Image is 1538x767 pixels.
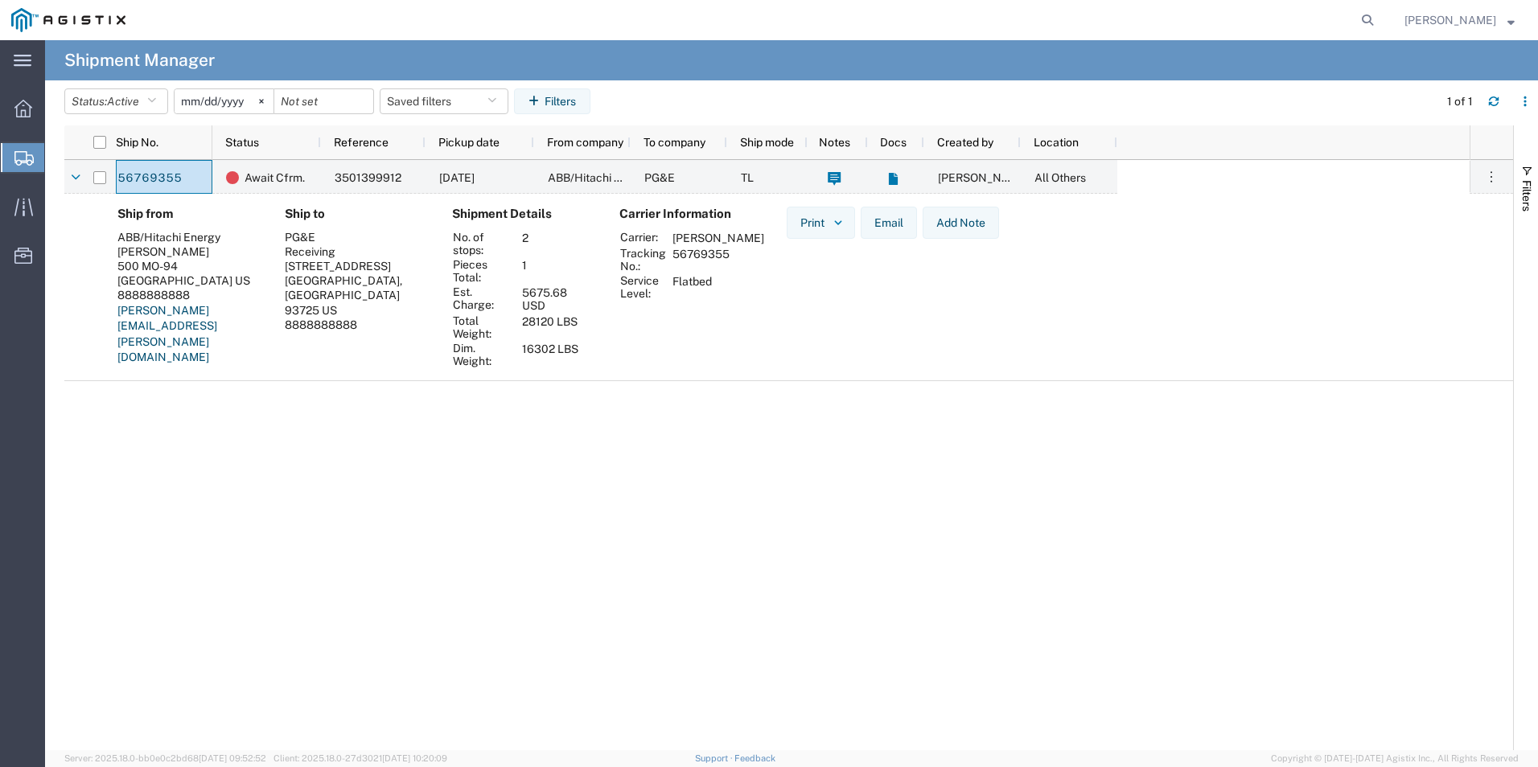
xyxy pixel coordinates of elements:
img: logo [11,8,125,32]
th: Dim. Weight: [452,341,516,368]
th: Pieces Total: [452,257,516,285]
div: [GEOGRAPHIC_DATA] US [117,273,259,288]
span: Reference [334,136,389,149]
td: 16302 LBS [516,341,594,368]
td: 5675.68 USD [516,285,594,314]
span: 3501399912 [335,171,401,184]
span: Ship mode [740,136,794,149]
img: dropdown [831,215,845,230]
input: Not set [175,89,273,113]
h4: Ship from [117,207,259,221]
span: Active [107,95,139,108]
td: 2 [516,230,594,257]
button: Filters [514,88,590,114]
span: Docs [880,136,907,149]
div: 8888888888 [285,318,426,332]
span: TL [741,171,754,184]
span: To company [644,136,705,149]
button: Add Note [923,207,999,239]
span: Filters [1520,180,1533,211]
span: Status [225,136,259,149]
div: [GEOGRAPHIC_DATA], [GEOGRAPHIC_DATA] 93725 US [285,273,426,318]
span: Created by [937,136,993,149]
span: Ship No. [116,136,158,149]
th: Tracking No.: [619,246,667,273]
span: Copyright © [DATE]-[DATE] Agistix Inc., All Rights Reserved [1271,752,1519,765]
div: PG&E [285,230,426,244]
span: Await Cfrm. [245,161,305,195]
h4: Shipment Details [452,207,594,221]
span: Robert Hall [938,171,1030,184]
button: Saved filters [380,88,508,114]
button: Status:Active [64,88,168,114]
span: From company [547,136,623,149]
input: Not set [274,89,373,113]
h4: Ship to [285,207,426,221]
h4: Carrier Information [619,207,748,221]
th: Service Level: [619,273,667,301]
div: [PERSON_NAME] [117,244,259,259]
div: ABB/Hitachi Energy [117,230,259,244]
span: Pickup date [438,136,500,149]
th: Total Weight: [452,314,516,341]
button: Email [861,207,917,239]
button: Print [787,207,855,239]
td: [PERSON_NAME] [667,230,770,246]
span: Location [1034,136,1079,149]
span: Server: 2025.18.0-bb0e0c2bd68 [64,753,266,763]
span: ABB/Hitachi Energy [548,171,651,184]
a: [PERSON_NAME][EMAIL_ADDRESS][PERSON_NAME][DOMAIN_NAME] [117,304,217,364]
span: PG&E [644,171,675,184]
div: 8888888888 [117,288,259,302]
td: 56769355 [667,246,770,273]
th: Est. Charge: [452,285,516,314]
span: 09/09/2025 [439,171,475,184]
span: [DATE] 10:20:09 [382,753,447,763]
td: 28120 LBS [516,314,594,341]
span: Notes [819,136,850,149]
span: Client: 2025.18.0-27d3021 [273,753,447,763]
div: 1 of 1 [1447,93,1475,110]
td: 1 [516,257,594,285]
th: Carrier: [619,230,667,246]
span: All Others [1034,171,1086,184]
div: 500 MO-94 [117,259,259,273]
a: Feedback [734,753,775,763]
div: Receiving [285,244,426,259]
a: Support [695,753,735,763]
h4: Shipment Manager [64,40,215,80]
span: [DATE] 09:52:52 [199,753,266,763]
a: 56769355 [117,166,183,191]
td: Flatbed [667,273,770,301]
th: No. of stops: [452,230,516,257]
div: [STREET_ADDRESS] [285,259,426,273]
span: Robert Hall [1404,11,1496,29]
button: [PERSON_NAME] [1404,10,1515,30]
